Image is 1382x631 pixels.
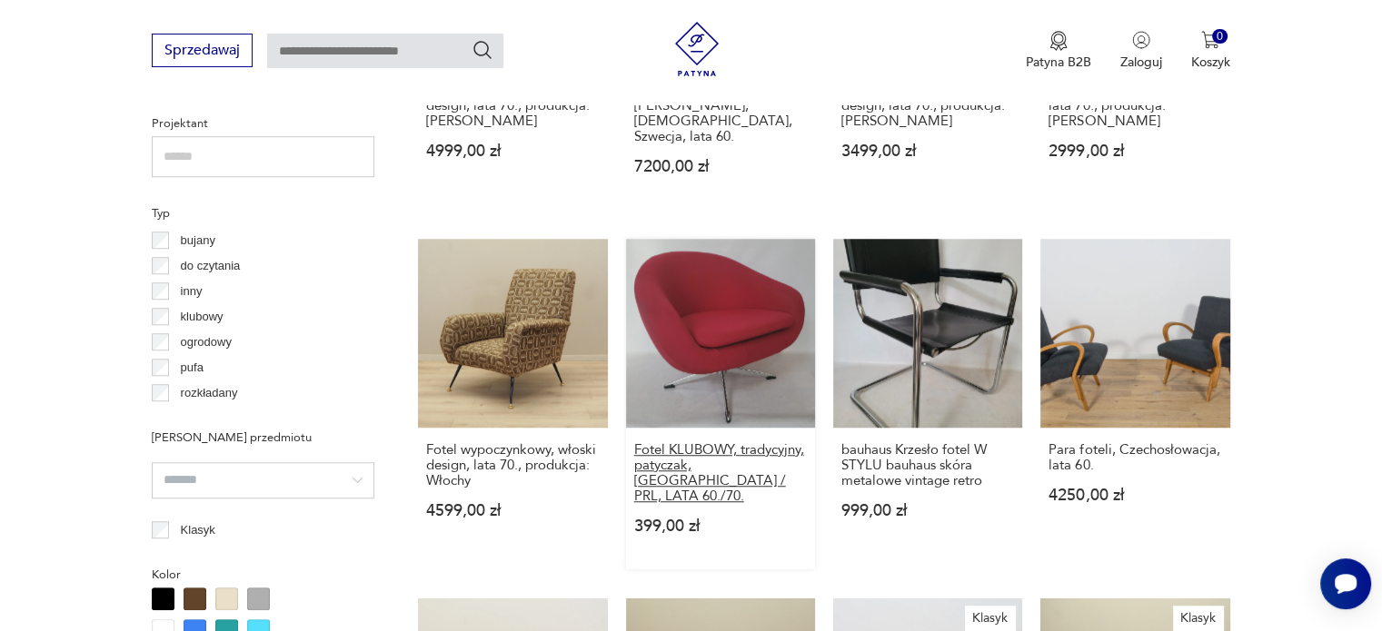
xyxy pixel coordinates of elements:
[1049,31,1068,51] img: Ikona medalu
[152,34,253,67] button: Sprzedawaj
[1212,29,1228,44] div: 0
[670,22,724,76] img: Patyna - sklep z meblami i dekoracjami vintage
[1201,31,1219,49] img: Ikona koszyka
[181,256,241,276] p: do czytania
[181,231,215,251] p: bujany
[1049,488,1221,503] p: 4250,00 zł
[1120,31,1162,71] button: Zaloguj
[181,358,204,378] p: pufa
[1049,83,1221,129] h3: Fotel tekowy, duński design, lata 70., produkcja: [PERSON_NAME]
[833,239,1022,569] a: bauhaus Krzesło fotel W STYLU bauhaus skóra metalowe vintage retrobauhaus Krzesło fotel W STYLU b...
[1191,31,1230,71] button: 0Koszyk
[841,503,1014,518] p: 999,00 zł
[1026,31,1091,71] a: Ikona medaluPatyna B2B
[634,442,807,504] h3: Fotel KLUBOWY, tradycyjny, patyczak, [GEOGRAPHIC_DATA] / PRL, LATA 60./70.
[181,281,203,301] p: inny
[1026,54,1091,71] p: Patyna B2B
[181,332,232,352] p: ogrodowy
[426,442,599,488] h3: Fotel wypoczynkowy, włoski design, lata 70., produkcja: Włochy
[152,428,374,448] p: [PERSON_NAME] przedmiotu
[1132,31,1150,49] img: Ikonka użytkownika
[634,159,807,174] p: 7200,00 zł
[1026,31,1091,71] button: Patyna B2B
[1120,54,1162,71] p: Zaloguj
[181,383,238,403] p: rozkładany
[841,442,1014,488] h3: bauhaus Krzesło fotel W STYLU bauhaus skóra metalowe vintage retro
[152,113,374,133] p: Projektant
[841,143,1014,159] p: 3499,00 zł
[181,307,224,327] p: klubowy
[152,203,374,223] p: Typ
[472,39,493,61] button: Szukaj
[426,83,599,129] h3: Fotel wypoczynkowy, włoski design, lata 70., produkcja: [PERSON_NAME]
[634,83,807,144] h3: Fotel Model Lamino, proj. [PERSON_NAME], [DEMOGRAPHIC_DATA], Szwecja, lata 60.
[152,45,253,58] a: Sprzedawaj
[626,239,815,569] a: Fotel KLUBOWY, tradycyjny, patyczak, DDR / PRL, LATA 60./70.Fotel KLUBOWY, tradycyjny, patyczak, ...
[426,143,599,159] p: 4999,00 zł
[1040,239,1229,569] a: Para foteli, Czechosłowacja, lata 60.Para foteli, Czechosłowacja, lata 60.4250,00 zł
[1049,442,1221,473] h3: Para foteli, Czechosłowacja, lata 60.
[841,83,1014,129] h3: [PERSON_NAME], włoski design, lata 70., produkcja: [PERSON_NAME]
[426,503,599,518] p: 4599,00 zł
[152,565,374,585] p: Kolor
[181,520,215,540] p: Klasyk
[1320,558,1371,609] iframe: Smartsupp widget button
[418,239,607,569] a: Fotel wypoczynkowy, włoski design, lata 70., produkcja: WłochyFotel wypoczynkowy, włoski design, ...
[1191,54,1230,71] p: Koszyk
[634,518,807,534] p: 399,00 zł
[1049,143,1221,159] p: 2999,00 zł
